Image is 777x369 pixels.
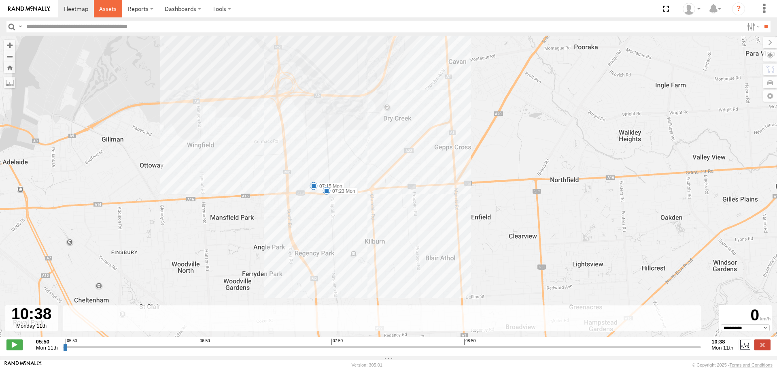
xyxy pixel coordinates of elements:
[720,306,771,324] div: 0
[199,339,210,345] span: 06:50
[327,188,358,195] label: 07:23 Mon
[4,361,42,369] a: Visit our Website
[36,345,58,351] span: Mon 11th Aug 2025
[680,3,703,15] div: Amin Vahidinezhad
[744,21,761,32] label: Search Filter Options
[4,77,15,88] label: Measure
[754,339,771,350] label: Close
[331,339,343,345] span: 07:50
[692,363,773,367] div: © Copyright 2025 -
[763,90,777,102] label: Map Settings
[4,62,15,73] button: Zoom Home
[314,183,345,190] label: 07:15 Mon
[36,339,58,345] strong: 05:50
[711,339,733,345] strong: 10:38
[8,6,50,12] img: rand-logo.svg
[732,2,745,15] i: ?
[711,345,733,351] span: Mon 11th Aug 2025
[464,339,476,345] span: 08:50
[66,339,77,345] span: 05:50
[352,363,382,367] div: Version: 305.01
[730,363,773,367] a: Terms and Conditions
[4,40,15,51] button: Zoom in
[6,339,23,350] label: Play/Stop
[17,21,23,32] label: Search Query
[4,51,15,62] button: Zoom out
